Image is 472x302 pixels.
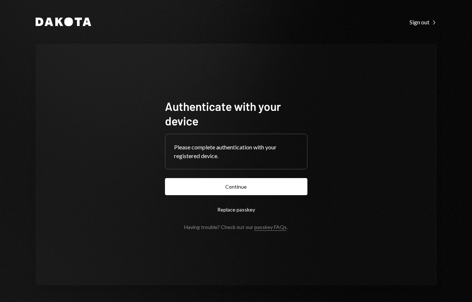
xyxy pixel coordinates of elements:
[254,224,287,231] a: passkey FAQs
[165,201,307,218] button: Replace passkey
[410,18,437,26] a: Sign out
[165,99,307,128] h1: Authenticate with your device
[184,224,288,230] div: Having trouble? Check out our .
[174,143,298,160] div: Please complete authentication with your registered device.
[165,178,307,195] button: Continue
[410,19,437,26] div: Sign out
